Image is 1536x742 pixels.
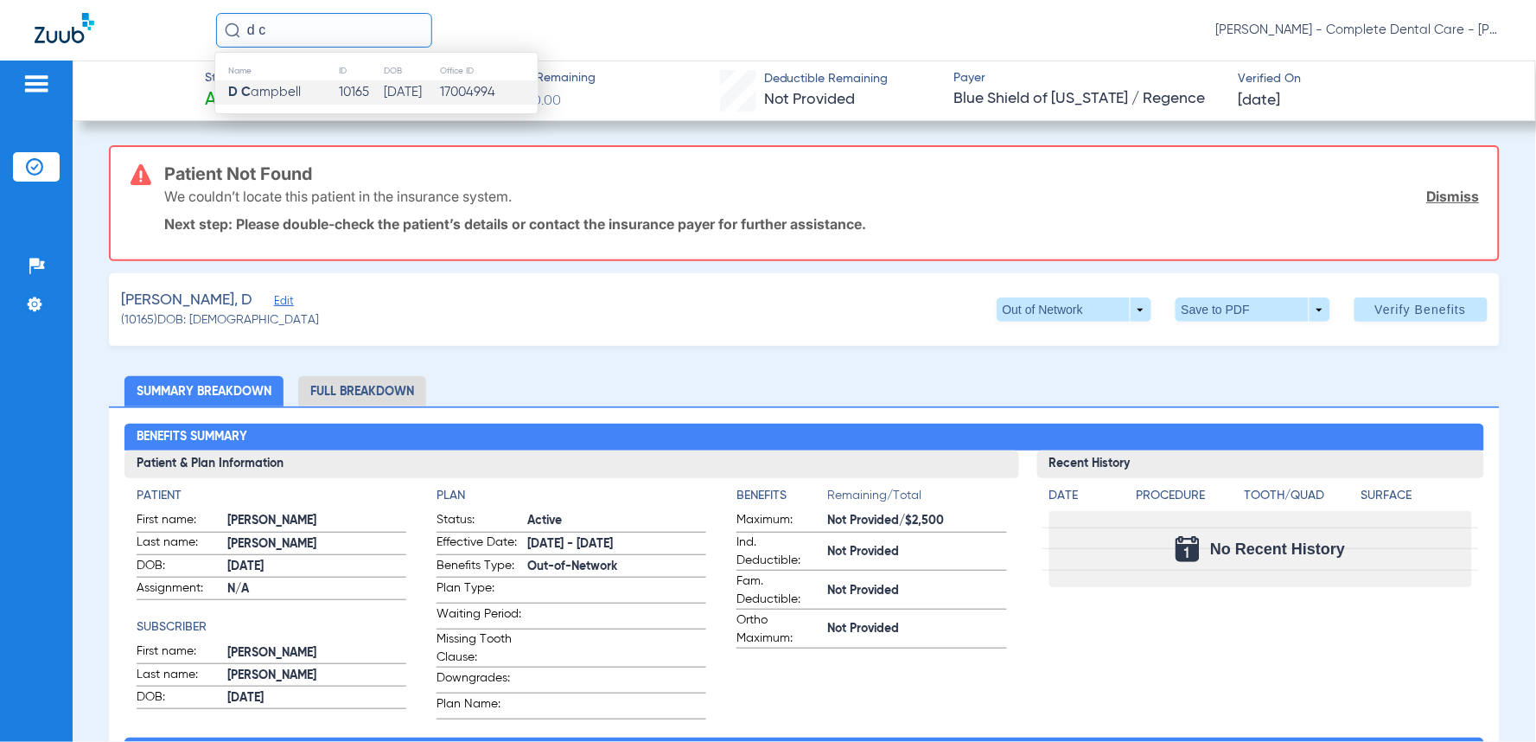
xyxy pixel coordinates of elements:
[164,215,1479,233] p: Next step: Please double-check the patient’s details or contact the insurance payer for further a...
[736,572,821,609] span: Fam. Deductible:
[205,69,265,87] span: Status
[228,86,251,99] strong: D C
[437,487,706,505] h4: Plan
[137,511,221,532] span: First name:
[1049,487,1122,505] h4: Date
[227,535,406,553] span: [PERSON_NAME]
[215,61,338,80] th: Name
[1137,487,1239,505] h4: Procedure
[827,487,1006,511] span: Remaining/Total
[124,376,284,406] li: Summary Breakdown
[736,511,821,532] span: Maximum:
[1210,541,1345,558] span: No Recent History
[1176,297,1330,322] button: Save to PDF
[1239,90,1281,112] span: [DATE]
[1239,70,1508,88] span: Verified On
[227,644,406,662] span: [PERSON_NAME]
[1450,659,1536,742] iframe: Chat Widget
[764,92,856,107] span: Not Provided
[137,579,221,600] span: Assignment:
[764,70,889,88] span: Deductible Remaining
[338,80,383,105] td: 10165
[527,535,706,553] span: [DATE] - [DATE]
[437,579,521,603] span: Plan Type:
[1354,297,1488,322] button: Verify Benefits
[383,80,439,105] td: [DATE]
[137,666,221,687] span: Last name:
[383,61,439,80] th: DOB
[736,611,821,648] span: Ortho Maximum:
[131,164,151,185] img: error-icon
[437,511,521,532] span: Status:
[124,424,1484,451] h2: Benefits Summary
[736,534,821,570] span: Ind. Deductible:
[437,695,521,719] span: Plan Name:
[338,61,383,80] th: ID
[137,688,221,709] span: DOB:
[437,669,521,693] span: Downgrades:
[1375,303,1467,317] span: Verify Benefits
[1216,22,1501,39] span: [PERSON_NAME] - Complete Dental Care - [PERSON_NAME] [PERSON_NAME], DDS, [GEOGRAPHIC_DATA]
[121,311,319,329] span: (10165) DOB: [DEMOGRAPHIC_DATA]
[121,290,252,311] span: [PERSON_NAME], D
[1361,487,1472,511] app-breakdown-title: Surface
[164,165,1479,182] h3: Patient Not Found
[22,74,50,94] img: hamburger-icon
[527,558,706,576] span: Out-of-Network
[216,13,432,48] input: Search for patients
[997,297,1151,322] button: Out of Network
[440,80,538,105] td: 17004994
[227,667,406,685] span: [PERSON_NAME]
[137,487,406,505] h4: Patient
[227,512,406,530] span: [PERSON_NAME]
[1176,536,1200,562] img: Calendar
[1427,188,1480,205] a: Dismiss
[205,88,265,112] span: Active
[437,534,521,554] span: Effective Date:
[137,534,221,554] span: Last name:
[35,13,94,43] img: Zuub Logo
[274,295,290,311] span: Edit
[736,487,827,505] h4: Benefits
[437,605,521,629] span: Waiting Period:
[228,86,301,99] span: ampbell
[227,558,406,576] span: [DATE]
[440,61,538,80] th: Office ID
[527,512,706,530] span: Active
[437,630,521,667] span: Missing Tooth Clause:
[227,689,406,707] span: [DATE]
[1245,487,1355,511] app-breakdown-title: Tooth/Quad
[488,69,596,87] span: Benefits Remaining
[124,451,1019,478] h3: Patient & Plan Information
[137,557,221,578] span: DOB:
[1137,487,1239,511] app-breakdown-title: Procedure
[225,22,240,38] img: Search Icon
[298,376,426,406] li: Full Breakdown
[954,88,1224,110] span: Blue Shield of [US_STATE] / Regence
[827,620,1006,638] span: Not Provided
[1049,487,1122,511] app-breakdown-title: Date
[736,487,827,511] app-breakdown-title: Benefits
[827,512,1006,530] span: Not Provided/$2,500
[954,69,1224,87] span: Payer
[137,643,221,663] span: First name:
[827,582,1006,600] span: Not Provided
[827,543,1006,561] span: Not Provided
[437,557,521,578] span: Benefits Type:
[1037,451,1484,478] h3: Recent History
[1245,487,1355,505] h4: Tooth/Quad
[164,188,512,205] p: We couldn’t locate this patient in the insurance system.
[227,580,406,598] span: N/A
[137,618,406,636] h4: Subscriber
[1361,487,1472,505] h4: Surface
